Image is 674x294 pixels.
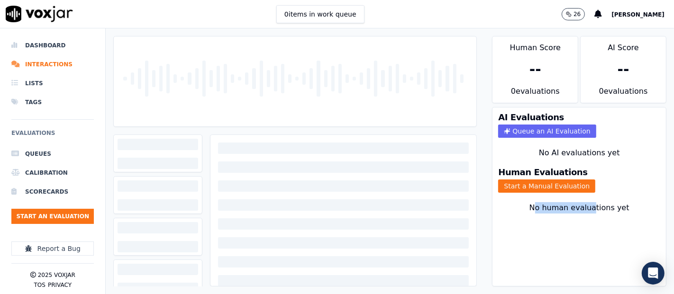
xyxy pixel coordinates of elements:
[562,8,585,20] button: 26
[611,11,665,18] span: [PERSON_NAME]
[11,55,94,74] a: Interactions
[34,281,45,289] button: TOS
[276,5,364,23] button: 0items in work queue
[642,262,665,285] div: Open Intercom Messenger
[581,86,666,103] div: 0 evaluation s
[618,61,629,78] div: --
[529,61,541,78] div: --
[500,147,658,159] div: No AI evaluations yet
[498,179,595,193] button: Start a Manual Evaluation
[574,10,581,18] p: 26
[498,125,596,138] button: Queue an AI Evaluation
[562,8,594,20] button: 26
[492,86,578,103] div: 0 evaluation s
[11,93,94,112] a: Tags
[11,209,94,224] button: Start an Evaluation
[492,36,578,53] div: Human Score
[6,6,73,22] img: voxjar logo
[38,271,75,279] p: 2025 Voxjar
[498,168,587,177] h3: Human Evaluations
[48,281,72,289] button: Privacy
[498,113,564,122] h3: AI Evaluations
[500,202,658,236] div: No human evaluations yet
[11,74,94,93] a: Lists
[11,127,94,144] h6: Evaluations
[611,9,674,20] button: [PERSON_NAME]
[581,36,666,53] div: AI Score
[11,241,94,256] button: Report a Bug
[11,144,94,163] a: Queues
[11,182,94,201] a: Scorecards
[11,163,94,182] a: Calibration
[11,36,94,55] a: Dashboard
